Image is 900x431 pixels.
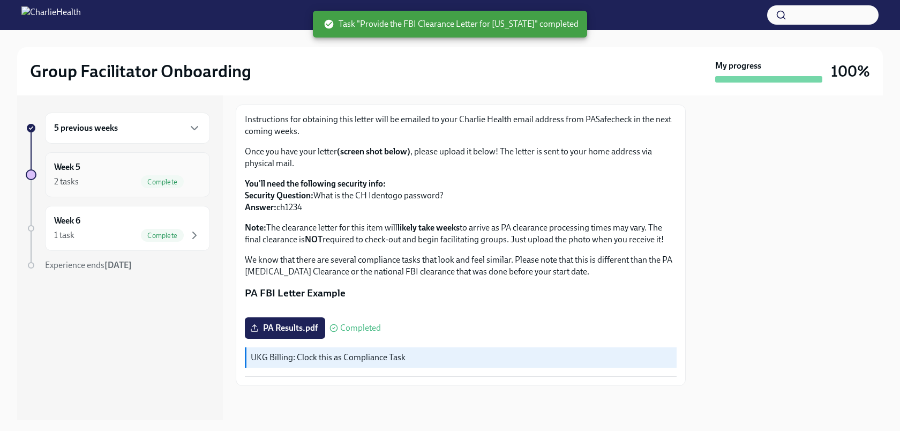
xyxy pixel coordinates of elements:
[54,161,80,173] h6: Week 5
[245,178,677,213] p: What is the CH Identogo password? ch1234
[245,317,325,339] label: PA Results.pdf
[30,61,251,82] h2: Group Facilitator Onboarding
[251,352,672,363] p: UKG Billing: Clock this as Compliance Task
[54,176,79,188] div: 2 tasks
[337,146,410,157] strong: (screen shot below)
[245,222,266,233] strong: Note:
[104,260,132,270] strong: [DATE]
[831,62,870,81] h3: 100%
[245,179,386,189] strong: You'll need the following security info:
[26,152,210,197] a: Week 52 tasksComplete
[45,260,132,270] span: Experience ends
[715,60,761,72] strong: My progress
[252,323,318,333] span: PA Results.pdf
[245,222,677,246] p: The clearance letter for this item will to arrive as PA clearance processing times may vary. The ...
[141,178,184,186] span: Complete
[245,202,276,212] strong: Answer:
[245,190,313,200] strong: Security Question:
[340,324,381,332] span: Completed
[245,286,677,300] p: PA FBI Letter Example
[45,113,210,144] div: 5 previous weeks
[245,254,677,278] p: We know that there are several compliance tasks that look and feel similar. Please note that this...
[245,146,677,169] p: Once you have your letter , please upload it below! The letter is sent to your home address via p...
[54,215,80,227] h6: Week 6
[26,206,210,251] a: Week 61 taskComplete
[245,114,677,137] p: Instructions for obtaining this letter will be emailed to your Charlie Health email address from ...
[305,234,322,244] strong: NOT
[21,6,81,24] img: CharlieHealth
[324,18,579,30] span: Task "Provide the FBI Clearance Letter for [US_STATE]" completed
[54,122,118,134] h6: 5 previous weeks
[54,229,74,241] div: 1 task
[397,222,460,233] strong: likely take weeks
[141,232,184,240] span: Complete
